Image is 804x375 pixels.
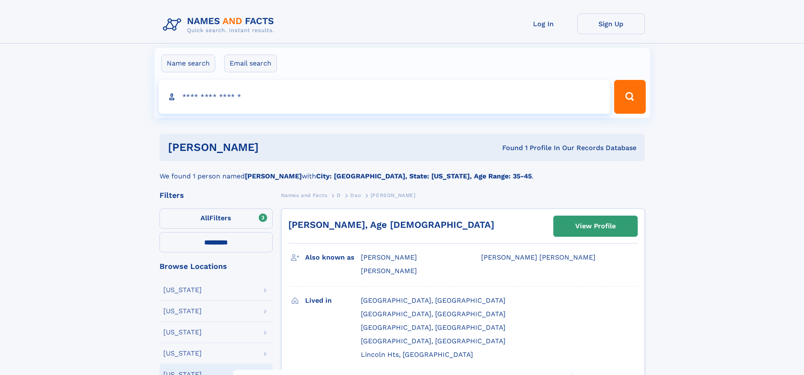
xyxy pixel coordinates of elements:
[200,214,209,222] span: All
[160,14,281,36] img: Logo Names and Facts
[281,190,328,200] a: Names and Facts
[245,172,302,180] b: [PERSON_NAME]
[361,323,506,331] span: [GEOGRAPHIC_DATA], [GEOGRAPHIC_DATA]
[380,143,636,153] div: Found 1 Profile In Our Records Database
[361,337,506,345] span: [GEOGRAPHIC_DATA], [GEOGRAPHIC_DATA]
[160,208,273,229] label: Filters
[614,80,645,114] button: Search Button
[305,250,361,265] h3: Also known as
[361,267,417,275] span: [PERSON_NAME]
[224,55,277,72] label: Email search
[361,310,506,318] span: [GEOGRAPHIC_DATA], [GEOGRAPHIC_DATA]
[350,192,361,198] span: Dao
[361,350,473,359] span: Lincoln Hts, [GEOGRAPHIC_DATA]
[361,296,506,304] span: [GEOGRAPHIC_DATA], [GEOGRAPHIC_DATA]
[163,329,202,336] div: [US_STATE]
[160,161,645,181] div: We found 1 person named with .
[163,287,202,293] div: [US_STATE]
[575,216,616,236] div: View Profile
[305,293,361,308] h3: Lived in
[163,350,202,357] div: [US_STATE]
[481,253,596,261] span: [PERSON_NAME] [PERSON_NAME]
[337,190,341,200] a: D
[337,192,341,198] span: D
[161,55,215,72] label: Name search
[168,142,381,153] h1: [PERSON_NAME]
[510,14,577,34] a: Log In
[288,219,494,230] a: [PERSON_NAME], Age [DEMOGRAPHIC_DATA]
[371,192,416,198] span: [PERSON_NAME]
[577,14,645,34] a: Sign Up
[316,172,532,180] b: City: [GEOGRAPHIC_DATA], State: [US_STATE], Age Range: 35-45
[361,253,417,261] span: [PERSON_NAME]
[159,80,611,114] input: search input
[160,192,273,199] div: Filters
[160,263,273,270] div: Browse Locations
[350,190,361,200] a: Dao
[554,216,637,236] a: View Profile
[163,308,202,315] div: [US_STATE]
